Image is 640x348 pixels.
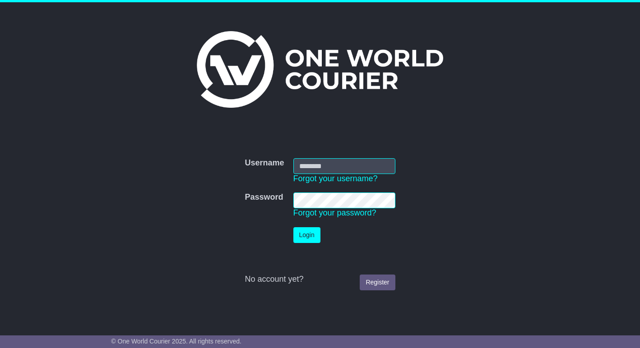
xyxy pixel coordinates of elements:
button: Login [293,227,320,243]
span: © One World Courier 2025. All rights reserved. [111,338,241,345]
a: Register [360,275,395,290]
img: One World [197,31,443,108]
a: Forgot your username? [293,174,378,183]
label: Password [245,192,283,202]
a: Forgot your password? [293,208,376,217]
label: Username [245,158,284,168]
div: No account yet? [245,275,395,284]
